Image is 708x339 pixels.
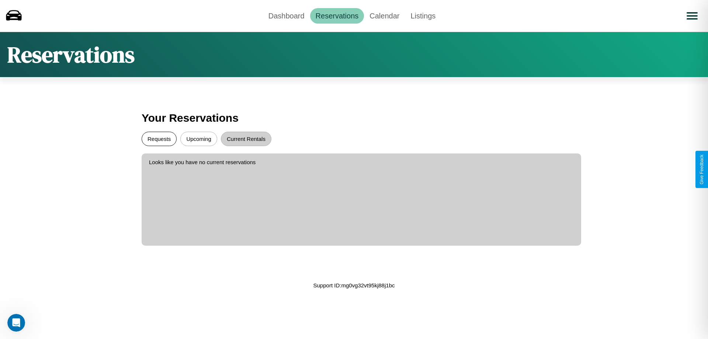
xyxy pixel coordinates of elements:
iframe: Intercom live chat [7,314,25,332]
p: Support ID: mg0vg32vt95kj88j1bc [313,280,395,290]
button: Requests [142,132,177,146]
h1: Reservations [7,39,135,70]
a: Dashboard [263,8,310,24]
a: Listings [405,8,441,24]
button: Current Rentals [221,132,271,146]
div: Give Feedback [699,155,704,184]
a: Calendar [364,8,405,24]
p: Looks like you have no current reservations [149,157,574,167]
a: Reservations [310,8,364,24]
button: Upcoming [180,132,217,146]
h3: Your Reservations [142,108,566,128]
button: Open menu [682,6,702,26]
